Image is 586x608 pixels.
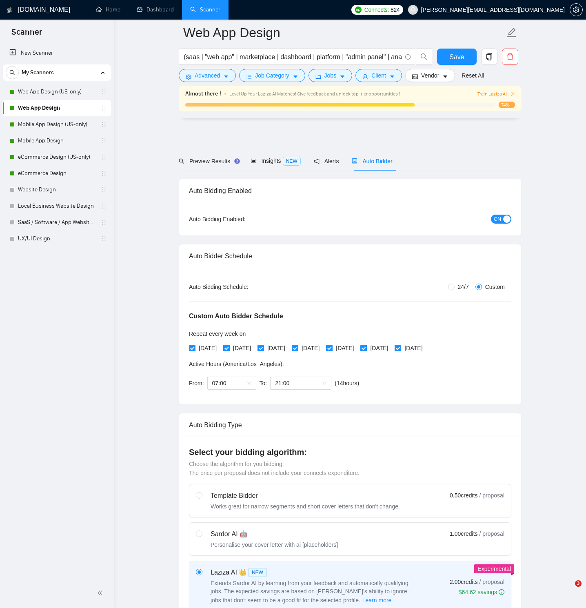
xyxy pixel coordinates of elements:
span: holder [100,121,107,128]
span: holder [100,219,107,226]
h4: Select your bidding algorithm: [189,446,511,458]
button: Train Laziza AI [477,90,515,98]
li: My Scanners [3,64,111,247]
span: holder [100,235,107,242]
span: notification [314,158,320,164]
span: info-circle [499,589,504,595]
a: searchScanner [190,6,220,13]
button: setting [570,3,583,16]
span: caret-down [442,73,448,80]
span: 24/7 [455,282,472,291]
a: Reset All [462,71,484,80]
span: [DATE] [333,344,357,353]
span: right [510,91,515,96]
span: Insights [251,158,300,164]
span: 07:00 [212,377,251,389]
span: 824 [391,5,400,14]
span: copy [482,53,497,60]
button: folderJobscaret-down [309,69,353,82]
span: / proposal [479,491,504,499]
span: To: [260,380,267,386]
span: Auto Bidder [352,158,392,164]
div: Laziza AI [211,568,415,577]
span: folder [315,73,321,80]
span: caret-down [293,73,298,80]
span: From: [189,380,204,386]
span: holder [100,105,107,111]
input: Search Freelance Jobs... [184,52,402,62]
a: UX/UI Design [18,231,95,247]
span: 74% [499,102,515,108]
span: search [416,53,432,60]
a: Local Business Website Design [18,198,95,214]
button: barsJob Categorycaret-down [239,69,305,82]
iframe: Intercom live chat [558,580,578,600]
button: Save [437,49,477,65]
span: [DATE] [195,344,220,353]
a: eCommerce Design (US-only) [18,149,95,165]
span: Repeat every week on [189,331,246,337]
span: caret-down [389,73,395,80]
span: holder [100,203,107,209]
span: Preview Results [179,158,238,164]
span: search [6,70,18,75]
span: info-circle [405,54,411,60]
span: 0.50 credits [450,491,477,500]
span: [DATE] [298,344,323,353]
img: upwork-logo.png [355,7,362,13]
a: SaaS / Software / App Website Design [18,214,95,231]
span: area-chart [251,158,256,164]
span: / proposal [479,530,504,538]
a: homeHome [96,6,120,13]
span: 1.00 credits [450,529,477,538]
span: Almost there ! [185,89,221,98]
li: New Scanner [3,45,111,61]
a: Mobile App Design (US-only) [18,116,95,133]
div: Template Bidder [211,491,400,501]
span: ON [494,215,501,224]
button: idcardVendorcaret-down [405,69,455,82]
input: Scanner name... [183,22,505,43]
span: 2.00 credits [450,577,477,586]
span: Level Up Your Laziza AI Matches! Give feedback and unlock top-tier opportunities ! [229,91,400,97]
div: Auto Bidding Type [189,413,511,437]
span: Extends Sardor AI by learning from your feedback and automatically qualifying jobs. The expected ... [211,580,408,604]
a: Mobile App Design [18,133,95,149]
span: My Scanners [22,64,54,81]
button: settingAdvancedcaret-down [179,69,236,82]
span: / proposal [479,578,504,586]
span: idcard [412,73,418,80]
span: Save [449,52,464,62]
span: holder [100,154,107,160]
span: edit [506,27,517,38]
span: setting [570,7,582,13]
img: logo [7,4,13,17]
span: Alerts [314,158,339,164]
span: bars [246,73,252,80]
div: Auto Bidder Schedule [189,244,511,268]
span: Jobs [324,71,337,80]
span: holder [100,170,107,177]
span: NEW [249,568,266,577]
span: robot [352,158,357,164]
a: Web App Design (US-only) [18,84,95,100]
a: Website Design [18,182,95,198]
button: Laziza AI NEWExtends Sardor AI by learning from your feedback and automatically qualifying jobs. ... [362,595,392,605]
span: Vendor [421,71,439,80]
span: Experimental [477,566,511,572]
span: [DATE] [401,344,426,353]
div: Auto Bidding Enabled: [189,215,296,224]
span: Active Hours ( America/Los_Angeles ): [189,361,284,367]
span: holder [100,186,107,193]
span: Custom [482,282,508,291]
span: [DATE] [230,344,254,353]
div: Sardor AI 🤖 [211,529,338,539]
span: caret-down [340,73,345,80]
span: 3 [575,580,582,587]
span: NEW [283,157,301,166]
span: Connects: [364,5,389,14]
h5: Custom Auto Bidder Schedule [189,311,283,321]
span: 👑 [239,568,247,577]
span: Scanner [5,26,49,43]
